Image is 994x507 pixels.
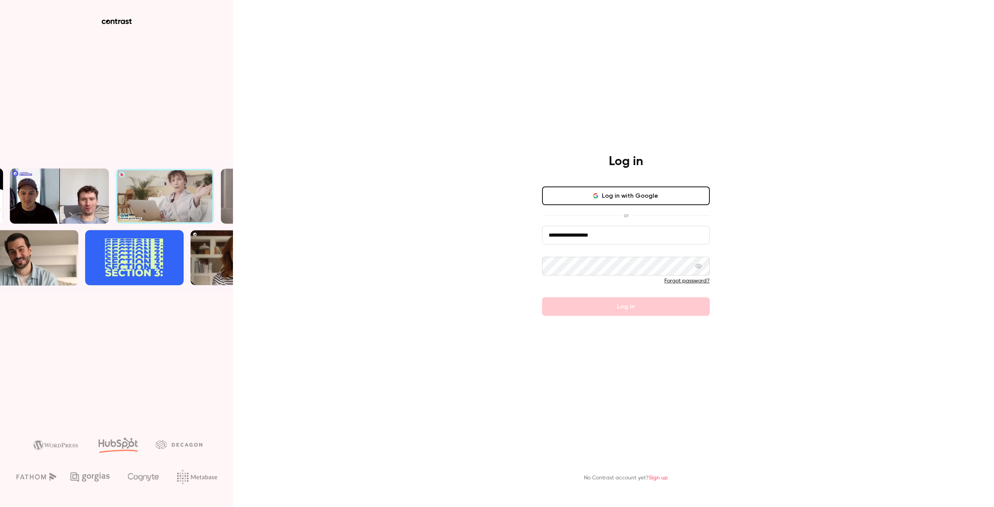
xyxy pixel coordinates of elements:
[649,475,668,481] a: Sign up
[609,154,643,169] h4: Log in
[620,211,633,220] span: or
[542,186,710,205] button: Log in with Google
[664,278,710,284] a: Forgot password?
[156,440,202,449] img: decagon
[584,474,668,482] p: No Contrast account yet?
